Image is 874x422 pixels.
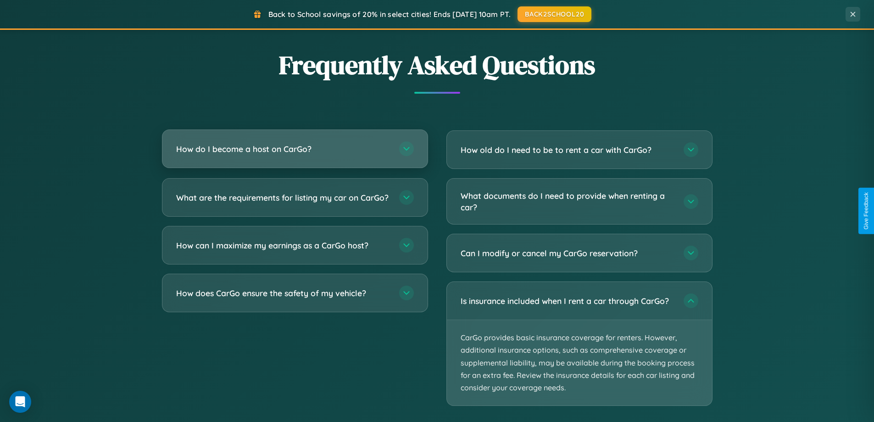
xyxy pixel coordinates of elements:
[518,6,591,22] button: BACK2SCHOOL20
[447,320,712,405] p: CarGo provides basic insurance coverage for renters. However, additional insurance options, such ...
[461,248,674,259] h3: Can I modify or cancel my CarGo reservation?
[461,144,674,156] h3: How old do I need to be to rent a car with CarGo?
[176,143,390,155] h3: How do I become a host on CarGo?
[162,47,713,83] h2: Frequently Asked Questions
[461,295,674,307] h3: Is insurance included when I rent a car through CarGo?
[176,192,390,203] h3: What are the requirements for listing my car on CarGo?
[176,240,390,251] h3: How can I maximize my earnings as a CarGo host?
[863,192,869,230] div: Give Feedback
[9,391,31,413] div: Open Intercom Messenger
[461,190,674,213] h3: What documents do I need to provide when renting a car?
[176,287,390,299] h3: How does CarGo ensure the safety of my vehicle?
[268,10,511,19] span: Back to School savings of 20% in select cities! Ends [DATE] 10am PT.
